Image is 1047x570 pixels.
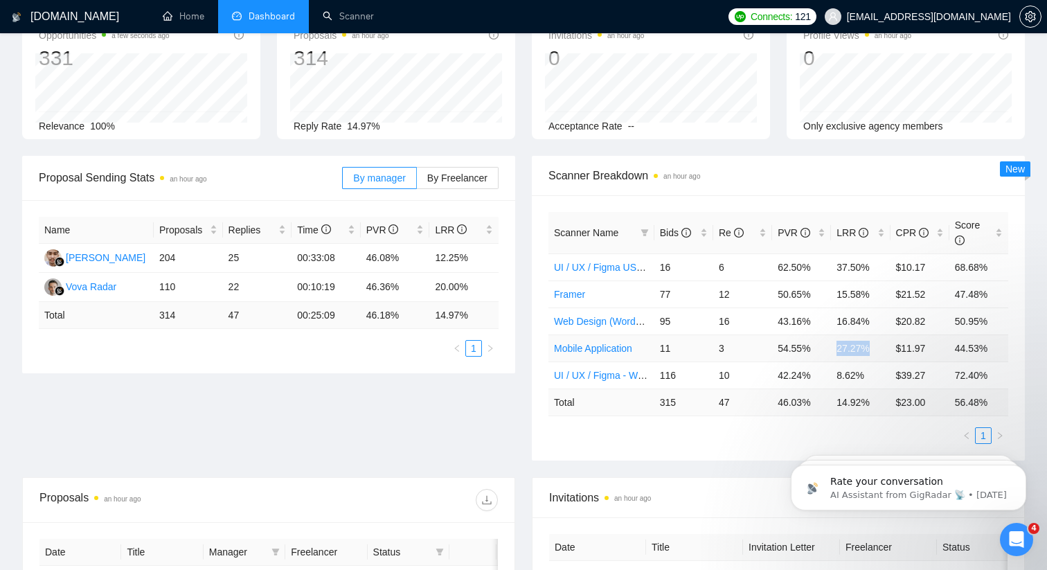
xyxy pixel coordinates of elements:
td: 47 [713,389,772,416]
button: left [958,427,975,444]
span: info-circle [321,224,331,234]
span: By Freelancer [427,172,487,184]
td: 54.55% [772,335,831,362]
span: info-circle [681,228,691,238]
td: 110 [154,273,223,302]
td: 20.00% [429,273,499,302]
td: 25 [223,244,292,273]
span: Connects: [751,9,792,24]
span: filter [638,222,652,243]
td: $11.97 [891,335,949,362]
span: Dashboard [249,10,295,22]
button: right [992,427,1008,444]
img: gigradar-bm.png [55,286,64,296]
span: info-circle [234,30,244,39]
li: Next Page [992,427,1008,444]
td: $39.27 [891,362,949,389]
td: 47.48% [949,280,1008,308]
td: 62.50% [772,253,831,280]
span: left [453,344,461,353]
th: Freelancer [285,539,367,566]
td: Total [548,389,654,416]
td: $10.17 [891,253,949,280]
td: Total [39,302,154,329]
span: download [476,495,497,506]
td: 95 [654,308,713,335]
img: logo [12,6,21,28]
div: Proposals [39,489,269,511]
td: 50.95% [949,308,1008,335]
td: 27.27% [831,335,890,362]
td: 72.40% [949,362,1008,389]
a: searchScanner [323,10,374,22]
img: VR [44,278,62,296]
time: an hour ago [663,172,700,180]
td: 14.92 % [831,389,890,416]
th: Title [646,534,743,561]
td: 00:33:08 [292,244,361,273]
td: 42.24% [772,362,831,389]
time: an hour ago [104,495,141,503]
span: filter [269,542,283,562]
span: CPR [896,227,929,238]
span: 4 [1028,523,1039,534]
span: filter [641,229,649,237]
span: Replies [229,222,276,238]
td: 46.03 % [772,389,831,416]
td: 46.08% [361,244,430,273]
span: info-circle [999,30,1008,39]
td: 00:10:19 [292,273,361,302]
span: Scanner Breakdown [548,167,1008,184]
div: 314 [294,45,389,71]
span: Status [373,544,430,560]
td: 12.25% [429,244,499,273]
td: 50.65% [772,280,831,308]
span: New [1005,163,1025,175]
span: left [963,431,971,440]
span: Relevance [39,121,84,132]
td: 15.58% [831,280,890,308]
td: 314 [154,302,223,329]
span: Invitations [548,27,644,44]
time: an hour ago [170,175,206,183]
a: UI / UX / Figma US Only [554,262,659,273]
span: Proposals [159,222,207,238]
td: 315 [654,389,713,416]
td: 56.48 % [949,389,1008,416]
td: 43.16% [772,308,831,335]
span: 121 [795,9,810,24]
td: 37.50% [831,253,890,280]
span: filter [271,548,280,556]
span: Proposal Sending Stats [39,169,342,186]
span: info-circle [489,30,499,39]
span: setting [1020,11,1041,22]
li: Previous Page [449,340,465,357]
td: 46.18 % [361,302,430,329]
button: download [476,489,498,511]
span: Acceptance Rate [548,121,623,132]
time: an hour ago [607,32,644,39]
time: a few seconds ago [111,32,169,39]
span: filter [433,542,447,562]
li: Next Page [482,340,499,357]
span: Invitations [549,489,1008,506]
td: 116 [654,362,713,389]
li: Previous Page [958,427,975,444]
td: 16.84% [831,308,890,335]
td: $21.52 [891,280,949,308]
span: PVR [366,224,399,235]
td: 8.62% [831,362,890,389]
td: 22 [223,273,292,302]
span: info-circle [744,30,753,39]
td: 11 [654,335,713,362]
a: Framer [554,289,585,300]
td: 16 [713,308,772,335]
span: Re [719,227,744,238]
span: Only exclusive agency members [803,121,943,132]
th: Status [937,534,1034,561]
span: right [486,344,494,353]
span: PVR [778,227,810,238]
td: $20.82 [891,308,949,335]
